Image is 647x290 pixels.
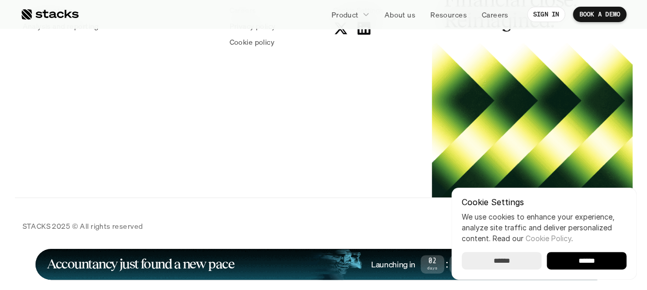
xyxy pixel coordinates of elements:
span: Days [421,266,444,270]
p: Resources [430,9,467,20]
a: Privacy Policy [121,238,167,245]
p: About us [384,9,415,20]
span: Read our . [493,234,573,243]
a: BOOK A DEMO [573,7,626,22]
p: SIGN IN [533,11,559,18]
span: 02 [421,259,444,264]
a: SIGN IN [527,7,566,22]
a: Resources [424,5,473,24]
p: Cookie Settings [462,198,626,206]
p: BOOK A DEMO [579,11,620,18]
p: STACKS 2025 © All rights reserved [23,221,143,231]
span: 01 [449,259,473,264]
p: Cookie policy [230,37,274,47]
a: Cookie policy [230,37,321,47]
h1: Accountancy just found a new pace [47,258,235,270]
strong: : [444,258,449,270]
p: Careers [482,9,509,20]
span: Hours [449,266,473,270]
a: About us [378,5,422,24]
a: Cookie Policy [526,234,571,243]
a: Careers [476,5,515,24]
h4: Launching in [371,259,415,270]
p: Product [331,9,359,20]
a: Accountancy just found a new paceLaunching in02Days:01Hours:46Minutes:02SecondsLEARN MORE [36,249,612,280]
p: We use cookies to enhance your experience, analyze site traffic and deliver personalized content. [462,211,626,244]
